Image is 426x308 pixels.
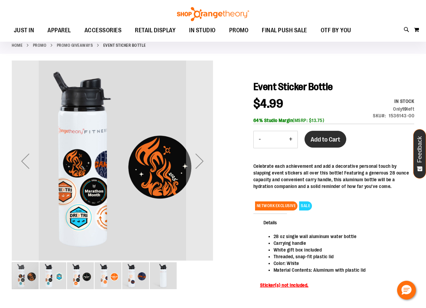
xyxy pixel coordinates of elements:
[78,23,129,38] a: ACCESSORIES
[253,117,414,124] div: (MSRP: $13.75)
[150,262,177,290] div: image 6 of 6
[186,61,213,262] div: Next
[389,112,414,119] div: 1536143-00
[373,106,414,112] div: Only 19 left
[373,98,414,105] div: Availability
[394,99,414,104] span: In stock
[229,23,249,38] span: PROMO
[7,23,41,38] a: JUST IN
[299,201,312,210] span: SALE
[373,113,386,118] strong: SKU
[189,23,216,38] span: IN STUDIO
[274,233,407,240] li: 28 oz single wall aluminum water bottle
[253,163,414,190] div: Celebrate each achievement and add a decorative personal touch by slapping event stickers all ove...
[57,42,93,48] a: Promo Giveaways
[103,42,146,48] strong: Event Sticker Bottle
[95,262,121,289] img: Event Stciker Bottle Mayhem
[266,131,284,148] input: Product quantity
[41,23,78,38] a: APPAREL
[122,262,149,289] img: Image of Event Sticker Bottle
[182,23,222,38] a: IN STUDIO
[222,23,255,38] a: PROMO
[305,131,346,148] button: Add to Cart
[262,23,307,38] span: FINAL PUSH SALE
[12,262,39,290] div: image 1 of 6
[260,282,309,288] span: Sticker(s) not Included.
[14,23,34,38] span: JUST IN
[255,201,298,210] span: NETWORK EXCLUSIVE
[402,106,407,112] strong: 19
[150,262,177,289] img: OTF 2023 Event Sticker Bottle White
[321,23,351,38] span: OTF BY YOU
[253,97,283,111] span: $4.99
[314,23,358,38] a: OTF BY YOU
[39,262,67,290] div: image 2 of 6
[274,260,407,267] li: Color: White
[253,214,287,231] span: Details
[84,23,122,38] span: ACCESSORIES
[135,23,176,38] span: RETAIL DISPLAY
[274,240,407,246] li: Carrying handle
[311,136,340,143] span: Add to Cart
[12,61,213,290] div: carousel
[274,267,407,273] li: Material Contents: Aluminum with plastic lid
[67,262,94,289] img: Event Stciker Bottle
[12,61,213,262] div: Image of Event Sticker Bottle White
[255,23,314,38] a: FINAL PUSH SALE
[12,60,213,261] img: Image of Event Sticker Bottle White
[122,262,150,290] div: image 5 of 6
[128,23,182,38] a: RETAIL DISPLAY
[47,23,71,38] span: APPAREL
[274,246,407,253] li: White gift box included
[67,262,95,290] div: image 3 of 6
[284,131,297,148] button: Increase product quantity
[253,81,333,92] span: Event Sticker Bottle
[33,42,47,48] a: PROMO
[253,118,293,123] b: 64% Studio Margin
[12,61,39,262] div: Previous
[39,262,66,289] img: OTF Event Sticker Bottle
[417,136,423,163] span: Feedback
[397,281,416,300] button: Hello, have a question? Let’s chat.
[95,262,122,290] div: image 4 of 6
[413,129,426,179] button: Feedback - Show survey
[274,253,407,260] li: Threaded, snap-fit plastic lid
[176,7,250,21] img: Shop Orangetheory
[254,131,266,148] button: Decrease product quantity
[12,42,23,48] a: Home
